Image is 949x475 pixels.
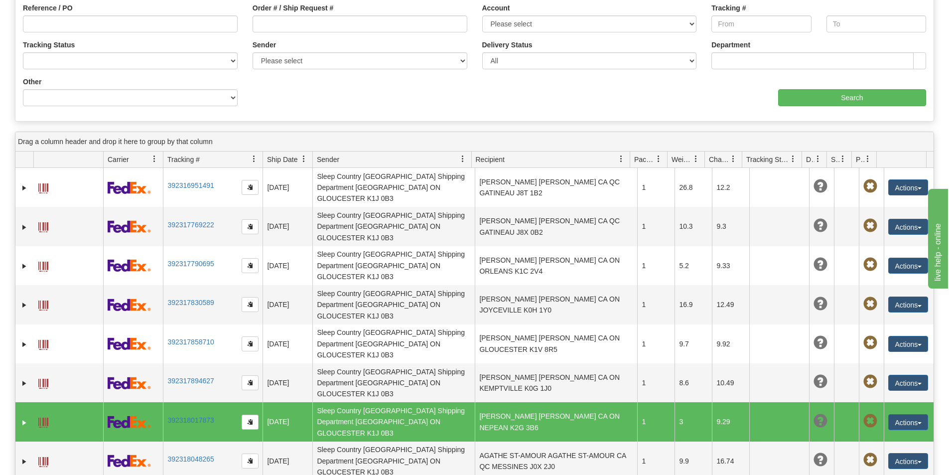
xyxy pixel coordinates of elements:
[475,246,637,285] td: [PERSON_NAME] [PERSON_NAME] CA ON ORLEANS K1C 2V4
[475,402,637,441] td: [PERSON_NAME] [PERSON_NAME] CA ON NEPEAN K2G 3B6
[312,363,475,402] td: Sleep Country [GEOGRAPHIC_DATA] Shipping Department [GEOGRAPHIC_DATA] ON GLOUCESTER K1J 0B3
[637,285,675,324] td: 1
[242,297,259,312] button: Copy to clipboard
[637,402,675,441] td: 1
[813,179,827,193] span: Unknown
[475,285,637,324] td: [PERSON_NAME] [PERSON_NAME] CA ON JOYCEVILLE K0H 1Y0
[242,180,259,195] button: Copy to clipboard
[167,377,214,385] a: 392317894627
[23,77,41,87] label: Other
[888,179,928,195] button: Actions
[263,363,312,402] td: [DATE]
[863,258,877,272] span: Pickup Not Assigned
[709,155,730,164] span: Charge
[863,414,877,428] span: Pickup Not Assigned
[108,259,151,272] img: 2 - FedEx Express®
[675,363,712,402] td: 8.6
[167,260,214,268] a: 392317790695
[863,453,877,467] span: Pickup Not Assigned
[454,151,471,167] a: Sender filter column settings
[813,375,827,389] span: Unknown
[19,418,29,428] a: Expand
[253,3,334,13] label: Order # / Ship Request #
[813,453,827,467] span: Unknown
[242,258,259,273] button: Copy to clipboard
[806,155,814,164] span: Delivery Status
[19,378,29,388] a: Expand
[482,40,533,50] label: Delivery Status
[263,285,312,324] td: [DATE]
[888,336,928,352] button: Actions
[712,324,749,363] td: 9.92
[38,335,48,351] a: Label
[38,257,48,273] a: Label
[317,155,339,164] span: Sender
[19,222,29,232] a: Expand
[888,219,928,235] button: Actions
[813,219,827,233] span: Unknown
[482,3,510,13] label: Account
[108,416,151,428] img: 2 - FedEx Express®
[242,375,259,390] button: Copy to clipboard
[19,300,29,310] a: Expand
[712,363,749,402] td: 10.49
[475,207,637,246] td: [PERSON_NAME] [PERSON_NAME] CA QC GATINEAU J8X 0B2
[242,219,259,234] button: Copy to clipboard
[38,374,48,390] a: Label
[675,324,712,363] td: 9.7
[831,155,839,164] span: Shipment Issues
[38,453,48,469] a: Label
[263,168,312,207] td: [DATE]
[672,155,692,164] span: Weight
[38,413,48,429] a: Label
[108,455,151,467] img: 2 - FedEx Express®
[687,151,704,167] a: Weight filter column settings
[167,455,214,463] a: 392318048265
[312,207,475,246] td: Sleep Country [GEOGRAPHIC_DATA] Shipping Department [GEOGRAPHIC_DATA] ON GLOUCESTER K1J 0B3
[888,258,928,274] button: Actions
[242,336,259,351] button: Copy to clipboard
[712,246,749,285] td: 9.33
[167,221,214,229] a: 392317769222
[108,299,151,311] img: 2 - FedEx Express®
[926,186,948,288] iframe: chat widget
[312,168,475,207] td: Sleep Country [GEOGRAPHIC_DATA] Shipping Department [GEOGRAPHIC_DATA] ON GLOUCESTER K1J 0B3
[711,3,746,13] label: Tracking #
[267,155,297,164] span: Ship Date
[785,151,802,167] a: Tracking Status filter column settings
[712,402,749,441] td: 9.29
[242,415,259,430] button: Copy to clipboard
[650,151,667,167] a: Packages filter column settings
[167,338,214,346] a: 392317858710
[108,220,151,233] img: 2 - FedEx Express®
[746,155,790,164] span: Tracking Status
[675,246,712,285] td: 5.2
[675,402,712,441] td: 3
[19,183,29,193] a: Expand
[312,324,475,363] td: Sleep Country [GEOGRAPHIC_DATA] Shipping Department [GEOGRAPHIC_DATA] ON GLOUCESTER K1J 0B3
[19,261,29,271] a: Expand
[312,402,475,441] td: Sleep Country [GEOGRAPHIC_DATA] Shipping Department [GEOGRAPHIC_DATA] ON GLOUCESTER K1J 0B3
[712,285,749,324] td: 12.49
[637,324,675,363] td: 1
[637,363,675,402] td: 1
[863,179,877,193] span: Pickup Not Assigned
[888,414,928,430] button: Actions
[863,219,877,233] span: Pickup Not Assigned
[23,40,75,50] label: Tracking Status
[634,155,655,164] span: Packages
[711,40,750,50] label: Department
[38,179,48,195] a: Label
[637,207,675,246] td: 1
[146,151,163,167] a: Carrier filter column settings
[167,155,200,164] span: Tracking #
[859,151,876,167] a: Pickup Status filter column settings
[863,297,877,311] span: Pickup Not Assigned
[637,246,675,285] td: 1
[19,457,29,467] a: Expand
[475,363,637,402] td: [PERSON_NAME] [PERSON_NAME] CA ON KEMPTVILLE K0G 1J0
[711,15,811,32] input: From
[637,168,675,207] td: 1
[108,337,151,350] img: 2 - FedEx Express®
[813,258,827,272] span: Unknown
